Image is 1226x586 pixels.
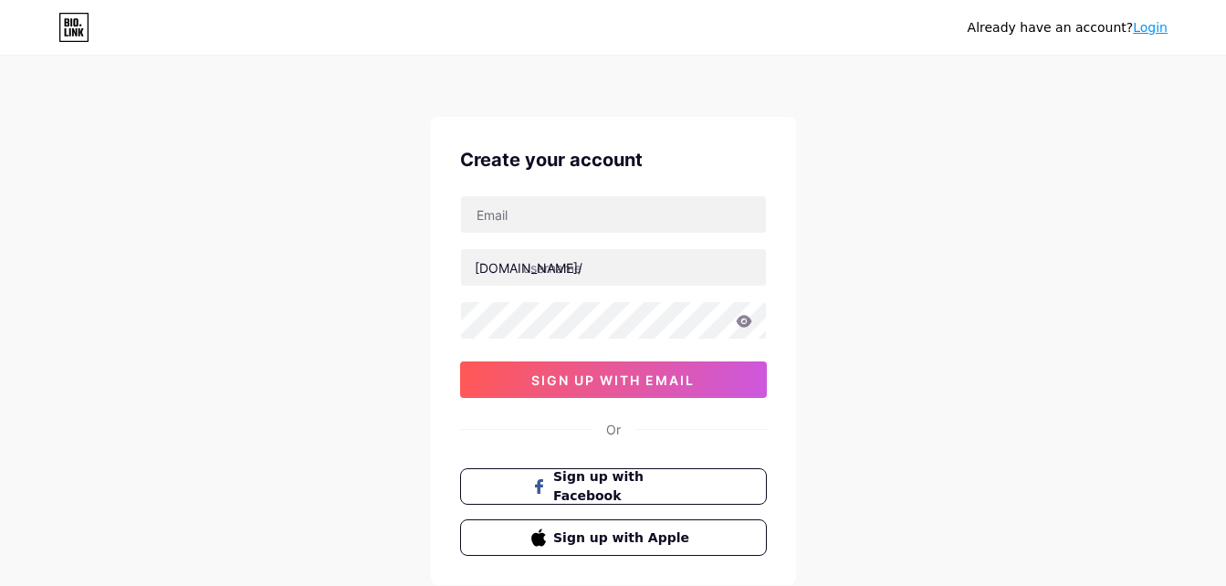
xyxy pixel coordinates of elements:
input: username [461,249,766,286]
button: sign up with email [460,361,767,398]
span: sign up with email [531,372,695,388]
span: Sign up with Apple [553,528,695,548]
div: Create your account [460,146,767,173]
input: Email [461,196,766,233]
div: Or [606,420,621,439]
span: Sign up with Facebook [553,467,695,506]
div: [DOMAIN_NAME]/ [475,258,582,277]
div: Already have an account? [968,18,1168,37]
button: Sign up with Facebook [460,468,767,505]
button: Sign up with Apple [460,519,767,556]
a: Login [1133,20,1168,35]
